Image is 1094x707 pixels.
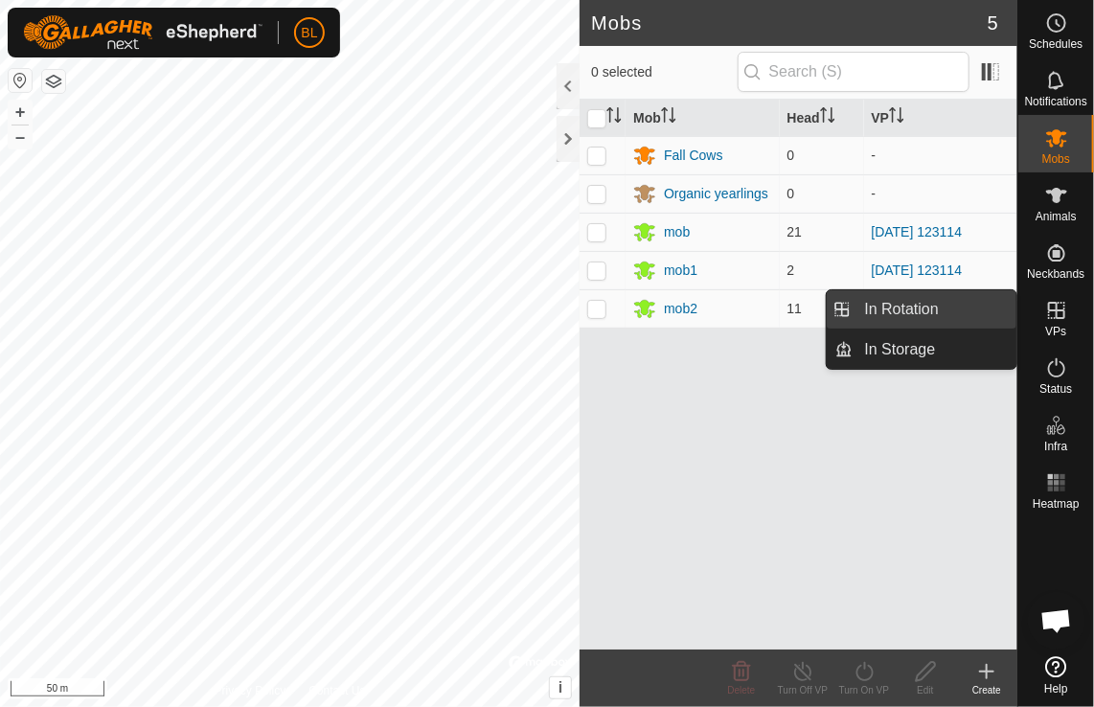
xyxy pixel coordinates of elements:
[9,69,32,92] button: Reset Map
[664,222,690,242] div: mob
[215,682,286,699] a: Privacy Policy
[864,136,1017,174] td: -
[854,290,1017,329] a: In Rotation
[738,52,969,92] input: Search (S)
[664,184,768,204] div: Organic yearlings
[664,299,697,319] div: mob2
[889,110,904,125] p-sorticon: Activate to sort
[728,685,756,696] span: Delete
[1029,38,1083,50] span: Schedules
[787,148,795,163] span: 0
[988,9,998,37] span: 5
[591,62,737,82] span: 0 selected
[606,110,622,125] p-sorticon: Activate to sort
[833,683,895,697] div: Turn On VP
[1028,592,1085,650] div: Open chat
[558,679,562,696] span: i
[1025,96,1087,107] span: Notifications
[895,683,956,697] div: Edit
[23,15,262,50] img: Gallagher Logo
[550,677,571,698] button: i
[308,682,365,699] a: Contact Us
[865,298,939,321] span: In Rotation
[864,100,1017,137] th: VP
[780,100,864,137] th: Head
[787,224,803,239] span: 21
[787,186,795,201] span: 0
[661,110,676,125] p-sorticon: Activate to sort
[664,261,697,281] div: mob1
[9,101,32,124] button: +
[1039,383,1072,395] span: Status
[1027,268,1084,280] span: Neckbands
[787,262,795,278] span: 2
[864,174,1017,213] td: -
[9,125,32,148] button: –
[42,70,65,93] button: Map Layers
[1018,649,1094,702] a: Help
[301,23,317,43] span: BL
[664,146,722,166] div: Fall Cows
[626,100,779,137] th: Mob
[1042,153,1070,165] span: Mobs
[1044,683,1068,695] span: Help
[820,110,835,125] p-sorticon: Activate to sort
[956,683,1017,697] div: Create
[872,224,963,239] a: [DATE] 123114
[827,290,1016,329] li: In Rotation
[872,262,963,278] a: [DATE] 123114
[1045,326,1066,337] span: VPs
[1033,498,1080,510] span: Heatmap
[591,11,988,34] h2: Mobs
[865,338,936,361] span: In Storage
[772,683,833,697] div: Turn Off VP
[787,301,803,316] span: 11
[827,331,1016,369] li: In Storage
[854,331,1017,369] a: In Storage
[1036,211,1077,222] span: Animals
[1044,441,1067,452] span: Infra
